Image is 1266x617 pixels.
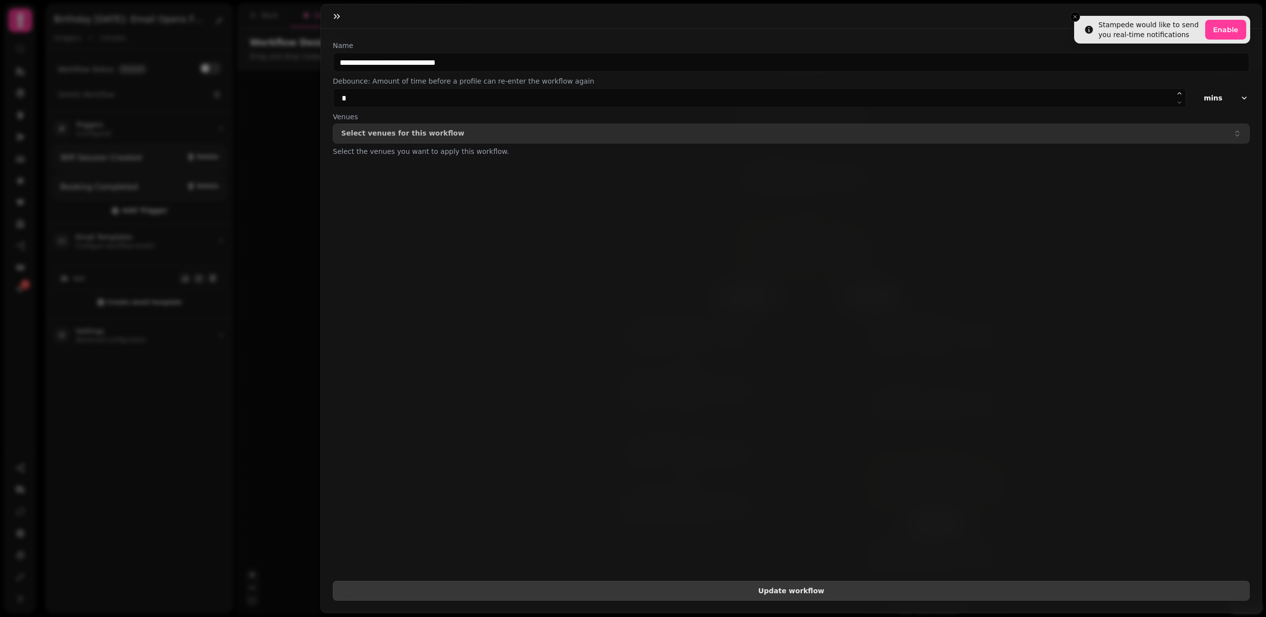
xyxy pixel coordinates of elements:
[333,41,1250,50] label: Name
[333,145,1250,157] p: Select the venues you want to apply this workflow.
[333,581,1250,601] button: Update workflow
[1190,88,1250,108] button: mins
[341,130,464,138] p: Select venues for this workflow
[341,587,1241,594] span: Update workflow
[333,112,1250,122] label: Venues
[333,76,1250,86] label: Debounce: Amount of time before a profile can re-enter the workflow again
